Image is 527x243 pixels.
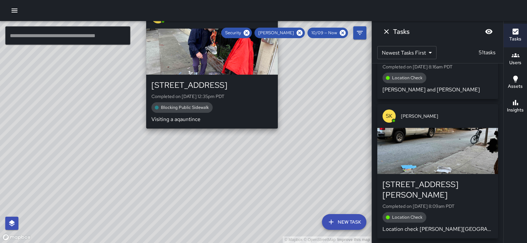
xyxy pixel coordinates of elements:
[504,71,527,95] button: Assets
[254,28,305,38] div: [PERSON_NAME]
[504,95,527,118] button: Insights
[151,80,273,90] div: [STREET_ADDRESS]
[507,107,524,114] h6: Insights
[380,25,393,38] button: Dismiss
[151,93,273,100] p: Completed on [DATE] 12:35pm PDT
[504,47,527,71] button: Users
[388,75,426,81] span: Location Check
[388,214,426,221] span: Location Check
[482,25,495,38] button: Blur
[322,214,366,230] button: New Task
[221,30,245,36] span: Security
[504,24,527,47] button: Tasks
[307,30,341,36] span: 10/09 — Now
[146,5,278,129] button: [STREET_ADDRESS]Completed on [DATE] 12:35pm PDTBlocking Public SidewalkVisiting a aqauntince
[508,83,523,90] h6: Assets
[382,203,493,209] p: Completed on [DATE] 8:09am PDT
[382,225,493,233] p: Location check [PERSON_NAME][GEOGRAPHIC_DATA] has been cleared of encampment and dumping
[353,26,366,39] button: Filters
[221,28,252,38] div: Security
[377,46,436,59] div: Newest Tasks First
[393,26,409,37] h6: Tasks
[151,115,273,123] p: Visiting a aqauntince
[382,63,493,70] p: Completed on [DATE] 8:16am PDT
[386,112,392,120] p: SK
[307,28,348,38] div: 10/09 — Now
[382,86,493,94] p: [PERSON_NAME] and [PERSON_NAME]
[157,104,213,111] span: Blocking Public Sidewalk
[401,113,493,119] span: [PERSON_NAME]
[382,179,493,200] div: [STREET_ADDRESS][PERSON_NAME]
[254,30,298,36] span: [PERSON_NAME]
[476,49,498,57] p: 51 tasks
[509,36,521,43] h6: Tasks
[509,59,521,66] h6: Users
[377,104,498,238] button: SK[PERSON_NAME][STREET_ADDRESS][PERSON_NAME]Completed on [DATE] 8:09am PDTLocation CheckLocation ...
